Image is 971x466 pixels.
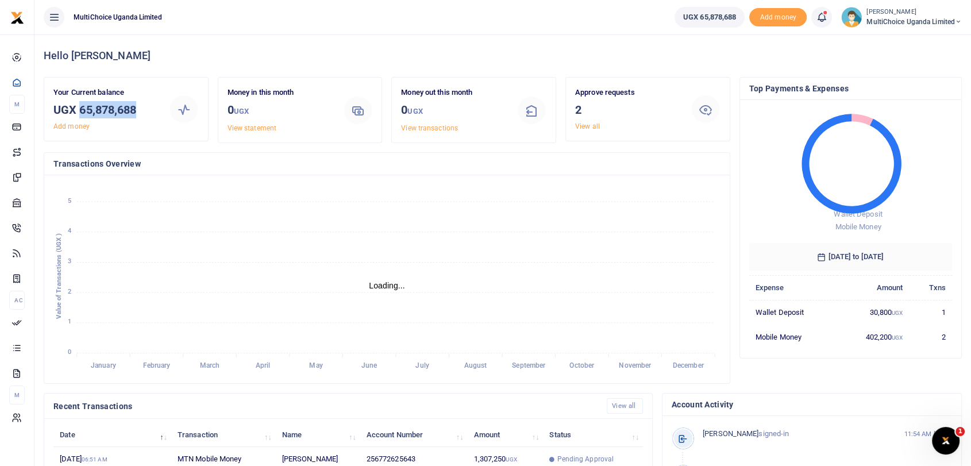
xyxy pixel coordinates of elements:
a: View transactions [401,124,458,132]
tspan: 0 [68,348,71,356]
h4: Account Activity [672,398,952,411]
th: Account Number: activate to sort column ascending [360,422,467,447]
h4: Recent Transactions [53,400,598,413]
p: Your Current balance [53,87,160,99]
small: UGX [892,310,903,316]
h3: 2 [575,101,681,118]
td: 402,200 [837,325,910,349]
tspan: July [415,361,429,369]
text: Value of Transactions (UGX ) [55,233,63,319]
tspan: November [619,361,652,369]
a: View all [575,122,600,130]
tspan: December [673,361,704,369]
th: Status: activate to sort column ascending [543,422,643,447]
tspan: 4 [68,227,71,234]
h3: UGX 65,878,688 [53,101,160,118]
span: 1 [955,427,965,436]
small: [PERSON_NAME] [866,7,962,17]
td: Wallet Deposit [749,300,837,325]
span: Wallet Deposit [834,210,882,218]
span: Add money [749,8,807,27]
small: 06:51 AM [82,456,107,463]
span: Mobile Money [835,222,881,231]
p: Money in this month [228,87,334,99]
tspan: September [512,361,546,369]
li: M [9,95,25,114]
tspan: 2 [68,288,71,295]
a: Add money [53,122,90,130]
span: [PERSON_NAME] [703,429,758,438]
th: Txns [910,275,952,300]
a: View statement [228,124,276,132]
li: Ac [9,291,25,310]
tspan: January [91,361,116,369]
td: 2 [910,325,952,349]
p: Approve requests [575,87,681,99]
h6: [DATE] to [DATE] [749,243,953,271]
h3: 0 [401,101,507,120]
small: 11:54 AM [DATE] [904,429,952,439]
iframe: Intercom live chat [932,427,960,455]
small: UGX [234,107,249,115]
small: UGX [892,334,903,341]
th: Date: activate to sort column descending [53,422,171,447]
tspan: May [309,361,322,369]
a: Add money [749,12,807,21]
text: Loading... [369,281,405,290]
p: Money out this month [401,87,507,99]
tspan: 3 [68,257,71,265]
td: Mobile Money [749,325,837,349]
h3: 0 [228,101,334,120]
th: Amount: activate to sort column ascending [467,422,543,447]
a: UGX 65,878,688 [675,7,745,28]
p: signed-in [703,428,889,440]
tspan: 1 [68,318,71,326]
span: MultiChoice Uganda Limited [69,12,167,22]
img: logo-small [10,11,24,25]
li: M [9,386,25,405]
h4: Top Payments & Expenses [749,82,953,95]
td: 1 [910,300,952,325]
span: UGX 65,878,688 [683,11,736,23]
tspan: June [361,361,377,369]
h4: Transactions Overview [53,157,720,170]
span: MultiChoice Uganda Limited [866,17,962,27]
tspan: October [569,361,595,369]
th: Name: activate to sort column ascending [276,422,360,447]
td: 30,800 [837,300,910,325]
th: Amount [837,275,910,300]
tspan: March [200,361,220,369]
a: View all [607,398,643,414]
tspan: August [464,361,487,369]
tspan: April [256,361,271,369]
li: Wallet ballance [670,7,749,28]
small: UGX [407,107,422,115]
li: Toup your wallet [749,8,807,27]
img: profile-user [841,7,862,28]
th: Transaction: activate to sort column ascending [171,422,276,447]
a: logo-small logo-large logo-large [10,13,24,21]
h4: Hello [PERSON_NAME] [44,49,962,62]
th: Expense [749,275,837,300]
tspan: 5 [68,197,71,205]
a: profile-user [PERSON_NAME] MultiChoice Uganda Limited [841,7,962,28]
tspan: February [143,361,171,369]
